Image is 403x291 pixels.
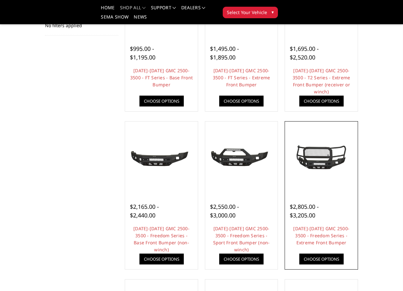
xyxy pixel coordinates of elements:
[210,45,239,61] span: $1,495.00 - $1,895.00
[293,225,349,246] a: [DATE]-[DATE] GMC 2500-3500 - Freedom Series - Extreme Front Bumper
[290,45,319,61] span: $1,695.00 - $2,520.00
[287,141,356,174] img: 2024-2025 GMC 2500-3500 - Freedom Series - Extreme Front Bumper
[213,225,270,253] a: [DATE]-[DATE] GMC 2500-3500 - Freedom Series - Sport Front Bumper (non-winch)
[134,15,147,24] a: News
[210,203,239,219] span: $2,550.00 - $3,000.00
[213,67,270,88] a: [DATE]-[DATE] GMC 2500-3500 - FT Series - Extreme Front Bumper
[133,225,190,253] a: [DATE]-[DATE] GMC 2500-3500 - Freedom Series - Base Front Bumper (non-winch)
[293,67,350,95] a: [DATE]-[DATE] GMC 2500-3500 - T2 Series - Extreme Front Bumper (receiver or winch)
[219,96,264,106] a: Choose Options
[127,123,196,193] a: 2024-2025 GMC 2500-3500 - Freedom Series - Base Front Bumper (non-winch) 2024-2025 GMC 2500-3500 ...
[130,45,155,61] span: $995.00 - $1,195.00
[219,254,264,264] a: Choose Options
[130,203,159,219] span: $2,165.00 - $2,440.00
[139,254,184,264] a: Choose Options
[101,5,115,15] a: Home
[299,254,344,264] a: Choose Options
[227,9,267,16] span: Select Your Vehicle
[272,9,274,15] span: ▾
[207,123,276,193] a: 2024-2025 GMC 2500-3500 - Freedom Series - Sport Front Bumper (non-winch) 2024-2025 GMC 2500-3500...
[207,141,276,174] img: 2024-2025 GMC 2500-3500 - Freedom Series - Sport Front Bumper (non-winch)
[223,7,278,18] button: Select Your Vehicle
[101,15,129,24] a: SEMA Show
[127,141,196,174] img: 2024-2025 GMC 2500-3500 - Freedom Series - Base Front Bumper (non-winch)
[139,96,184,106] a: Choose Options
[371,260,403,291] iframe: Chat Widget
[287,123,356,193] a: 2024-2025 GMC 2500-3500 - Freedom Series - Extreme Front Bumper 2024-2025 GMC 2500-3500 - Freedom...
[151,5,176,15] a: Support
[290,203,319,219] span: $2,805.00 - $3,205.00
[130,67,193,88] a: [DATE]-[DATE] GMC 2500-3500 - FT Series - Base Front Bumper
[181,5,205,15] a: Dealers
[299,96,344,106] a: Choose Options
[120,5,146,15] a: shop all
